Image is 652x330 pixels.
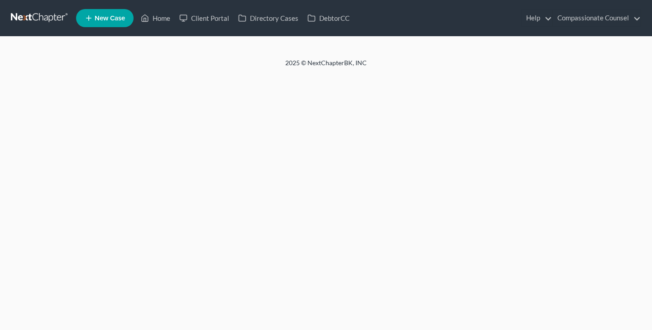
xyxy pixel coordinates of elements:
new-legal-case-button: New Case [76,9,134,27]
a: Directory Cases [234,10,303,26]
a: Client Portal [175,10,234,26]
a: Compassionate Counsel [553,10,641,26]
a: Home [136,10,175,26]
a: DebtorCC [303,10,354,26]
div: 2025 © NextChapterBK, INC [68,58,584,75]
a: Help [522,10,552,26]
